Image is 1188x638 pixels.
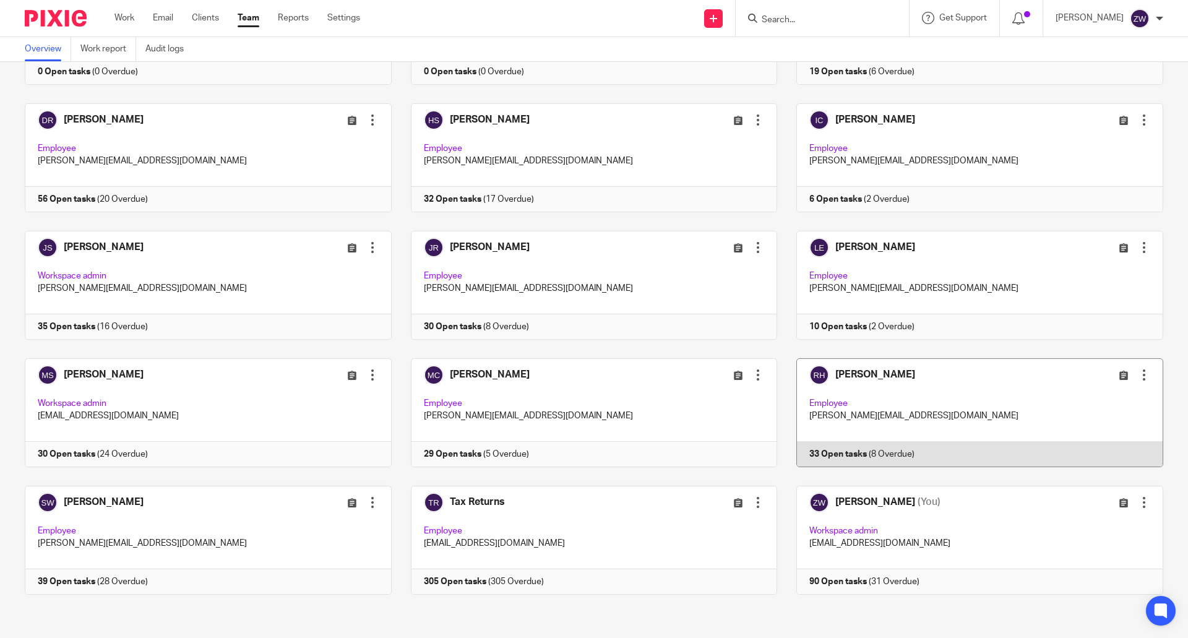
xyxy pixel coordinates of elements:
[25,37,71,61] a: Overview
[327,12,360,24] a: Settings
[25,10,87,27] img: Pixie
[153,12,173,24] a: Email
[278,12,309,24] a: Reports
[760,15,872,26] input: Search
[145,37,193,61] a: Audit logs
[238,12,259,24] a: Team
[114,12,134,24] a: Work
[192,12,219,24] a: Clients
[80,37,136,61] a: Work report
[1056,12,1124,24] p: [PERSON_NAME]
[939,14,987,22] span: Get Support
[1130,9,1150,28] img: svg%3E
